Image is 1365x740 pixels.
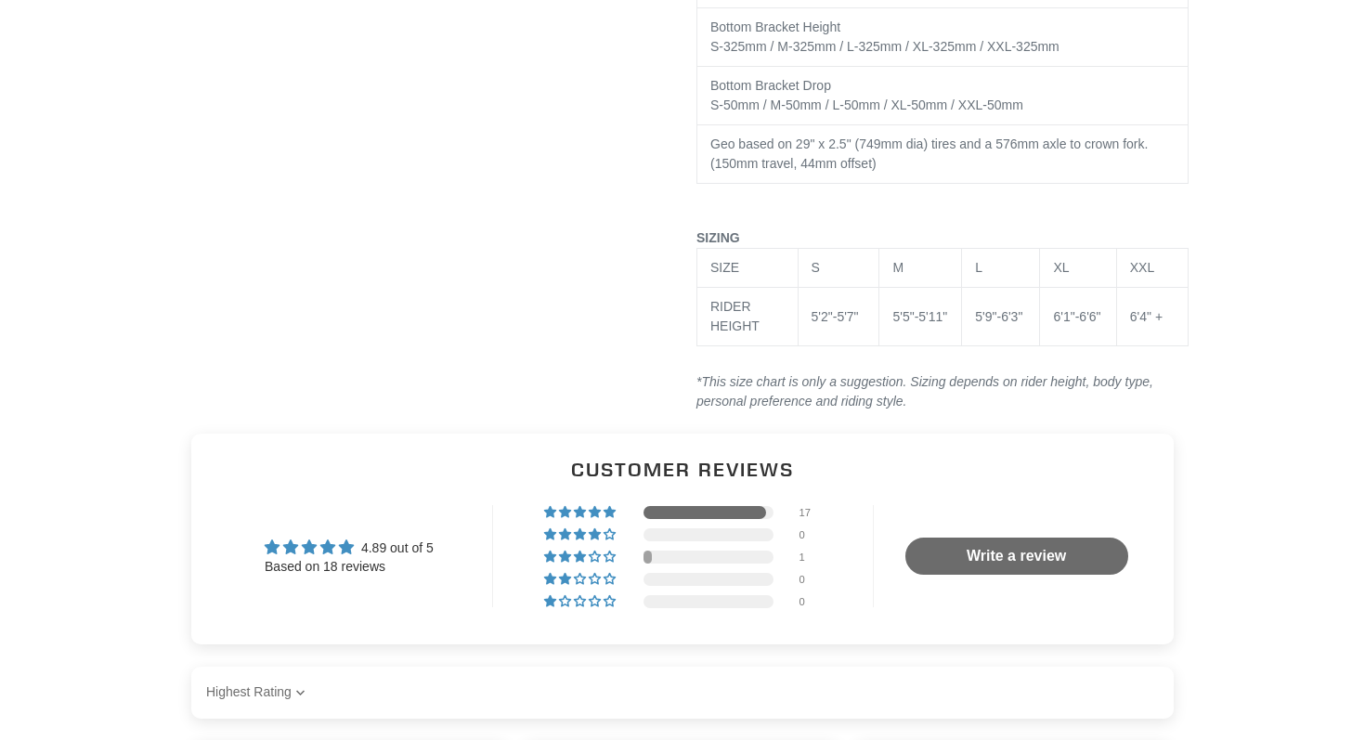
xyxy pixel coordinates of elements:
[1130,307,1176,327] div: 6'4" +
[1130,258,1176,278] div: XXL
[905,538,1128,575] a: Write a review
[544,506,618,519] div: 94% (17) reviews with 5 star rating
[697,66,1189,124] td: Bottom Bracket Drop S-50mm / M-50mm / L-50mm / XL-50mm / XXL-50mm
[798,249,879,288] td: S
[206,674,310,711] select: Sort dropdown
[799,551,822,564] div: 1
[697,124,1189,183] td: Geo based on 29" x 2.5" (749mm dia) tires and a 576mm axle to crown fork. (150mm travel, 44mm off...
[206,456,1159,483] h2: Customer Reviews
[265,558,434,577] div: Based on 18 reviews
[710,297,785,336] div: RIDER HEIGHT
[696,374,1153,409] em: *This size chart is only a suggestion. Sizing depends on rider height, body type, personal prefer...
[696,230,740,245] span: SIZING
[544,551,618,564] div: 6% (1) reviews with 3 star rating
[710,258,785,278] div: SIZE
[799,506,822,519] div: 17
[265,537,434,558] div: Average rating is 4.89 stars
[892,258,948,278] div: M
[975,307,1026,327] div: 5'9"-6'3"
[892,307,948,327] div: 5'5"-5'11"
[1053,307,1102,327] div: 6'1"-6'6"
[1053,258,1102,278] div: XL
[812,307,866,327] div: 5'2"-5'7"
[975,258,1026,278] div: L
[361,540,434,555] span: 4.89 out of 5
[697,7,1189,66] td: Bottom Bracket Height S-325mm / M-325mm / L-325mm / XL-325mm / XXL- 325mm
